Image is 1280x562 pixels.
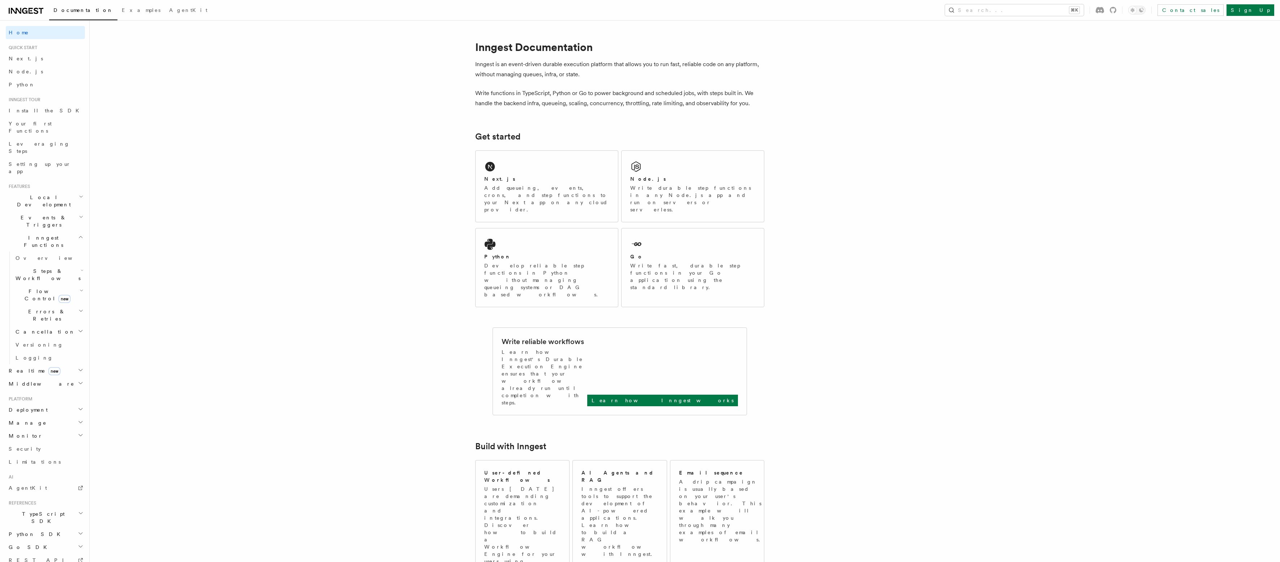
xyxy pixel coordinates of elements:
[679,478,764,543] p: A drip campaign is usually based on your user's behavior. This example will walk you through many...
[6,137,85,158] a: Leveraging Steps
[6,158,85,178] a: Setting up your app
[6,507,85,528] button: TypeScript SDK
[6,45,37,51] span: Quick start
[13,288,80,302] span: Flow Control
[13,265,85,285] button: Steps & Workflows
[6,211,85,231] button: Events & Triggers
[6,528,85,541] button: Python SDK
[6,194,79,208] span: Local Development
[621,228,764,307] a: GoWrite fast, durable step functions in your Go application using the standard library.
[16,355,53,361] span: Logging
[9,161,71,174] span: Setting up your app
[6,510,78,525] span: TypeScript SDK
[13,267,81,282] span: Steps & Workflows
[13,351,85,364] a: Logging
[6,455,85,468] a: Limitations
[630,184,755,213] p: Write durable step functions in any Node.js app and run on servers or serverless.
[484,262,609,298] p: Develop reliable step functions in Python without managing queueing systems or DAG based workflows.
[484,175,515,183] h2: Next.js
[6,234,78,249] span: Inngest Functions
[6,184,30,189] span: Features
[581,485,659,558] p: Inngest offers tools to support the development of AI-powered applications. Learn how to build a ...
[6,481,85,494] a: AgentKit
[592,397,734,404] p: Learn how Inngest works
[475,150,618,222] a: Next.jsAdd queueing, events, crons, and step functions to your Next app on any cloud provider.
[13,308,78,322] span: Errors & Retries
[16,342,63,348] span: Versioning
[475,132,520,142] a: Get started
[6,541,85,554] button: Go SDK
[484,253,511,260] h2: Python
[13,338,85,351] a: Versioning
[6,78,85,91] a: Python
[502,348,587,406] p: Learn how Inngest's Durable Execution Engine ensures that your workflow already run until complet...
[6,104,85,117] a: Install the SDK
[6,396,33,402] span: Platform
[9,121,52,134] span: Your first Functions
[9,29,29,36] span: Home
[6,364,85,377] button: Realtimenew
[630,175,666,183] h2: Node.js
[6,500,36,506] span: References
[6,97,40,103] span: Inngest tour
[122,7,160,13] span: Examples
[1157,4,1224,16] a: Contact sales
[630,262,755,291] p: Write fast, durable step functions in your Go application using the standard library.
[9,56,43,61] span: Next.js
[9,108,83,113] span: Install the SDK
[6,252,85,364] div: Inngest Functions
[6,419,47,426] span: Manage
[630,253,643,260] h2: Go
[169,7,207,13] span: AgentKit
[117,2,165,20] a: Examples
[475,40,764,53] h1: Inngest Documentation
[13,328,75,335] span: Cancellation
[6,117,85,137] a: Your first Functions
[6,52,85,65] a: Next.js
[9,82,35,87] span: Python
[6,65,85,78] a: Node.js
[475,441,546,451] a: Build with Inngest
[587,395,738,406] a: Learn how Inngest works
[6,474,13,480] span: AI
[59,295,70,303] span: new
[6,416,85,429] button: Manage
[53,7,113,13] span: Documentation
[6,544,51,551] span: Go SDK
[48,367,60,375] span: new
[6,231,85,252] button: Inngest Functions
[621,150,764,222] a: Node.jsWrite durable step functions in any Node.js app and run on servers or serverless.
[6,432,43,439] span: Monitor
[6,442,85,455] a: Security
[502,336,584,347] h2: Write reliable workflows
[9,141,70,154] span: Leveraging Steps
[6,403,85,416] button: Deployment
[6,406,48,413] span: Deployment
[6,367,60,374] span: Realtime
[581,469,659,484] h2: AI Agents and RAG
[13,305,85,325] button: Errors & Retries
[475,228,618,307] a: PythonDevelop reliable step functions in Python without managing queueing systems or DAG based wo...
[16,255,90,261] span: Overview
[6,214,79,228] span: Events & Triggers
[1069,7,1079,14] kbd: ⌘K
[484,469,560,484] h2: User-defined Workflows
[13,325,85,338] button: Cancellation
[945,4,1084,16] button: Search...⌘K
[475,88,764,108] p: Write functions in TypeScript, Python or Go to power background and scheduled jobs, with steps bu...
[6,26,85,39] a: Home
[6,191,85,211] button: Local Development
[6,377,85,390] button: Middleware
[1128,6,1146,14] button: Toggle dark mode
[9,485,47,491] span: AgentKit
[165,2,212,20] a: AgentKit
[6,380,74,387] span: Middleware
[679,469,743,476] h2: Email sequence
[13,252,85,265] a: Overview
[13,285,85,305] button: Flow Controlnew
[475,59,764,80] p: Inngest is an event-driven durable execution platform that allows you to run fast, reliable code ...
[49,2,117,20] a: Documentation
[1227,4,1274,16] a: Sign Up
[484,184,609,213] p: Add queueing, events, crons, and step functions to your Next app on any cloud provider.
[9,446,41,452] span: Security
